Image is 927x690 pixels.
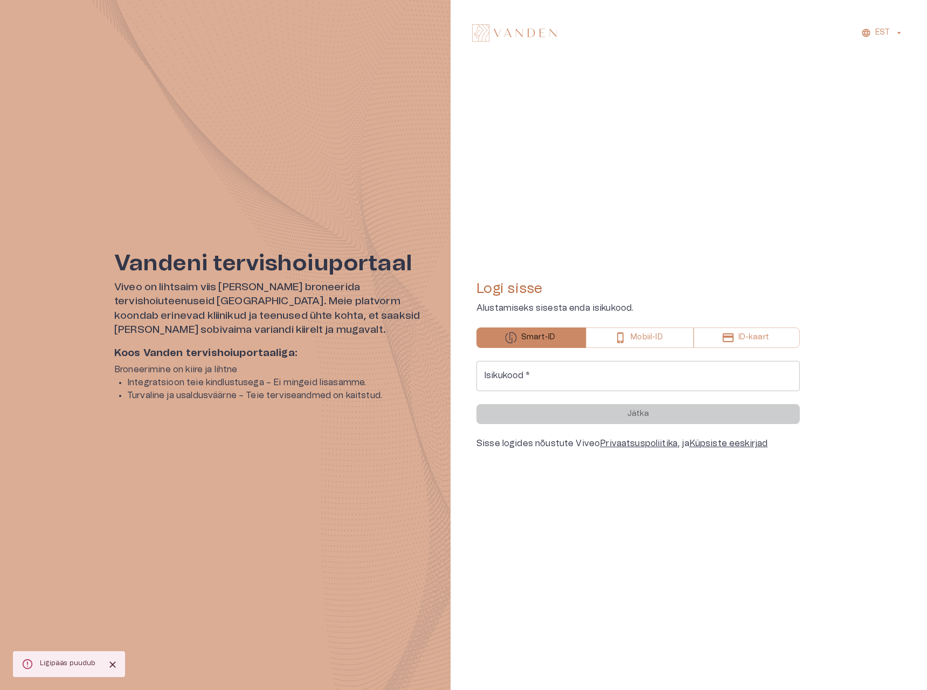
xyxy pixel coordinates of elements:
button: ID-kaart [694,327,800,348]
img: Vanden logo [472,24,557,42]
div: Sisse logides nõustute Viveo , ja [476,437,800,450]
button: Mobiil-ID [586,327,693,348]
div: Ligipääs puudub [40,654,96,674]
iframe: Help widget launcher [843,641,927,671]
p: Smart-ID [521,332,555,343]
p: Alustamiseks sisesta enda isikukood. [476,302,800,315]
p: ID-kaart [738,332,769,343]
a: Küpsiste eeskirjad [689,439,768,448]
h4: Logi sisse [476,280,800,297]
p: Mobiil-ID [631,332,662,343]
a: Privaatsuspoliitika [600,439,677,448]
button: EST [860,25,905,40]
p: EST [875,27,890,38]
button: Close [105,657,121,673]
button: Smart-ID [476,327,586,348]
